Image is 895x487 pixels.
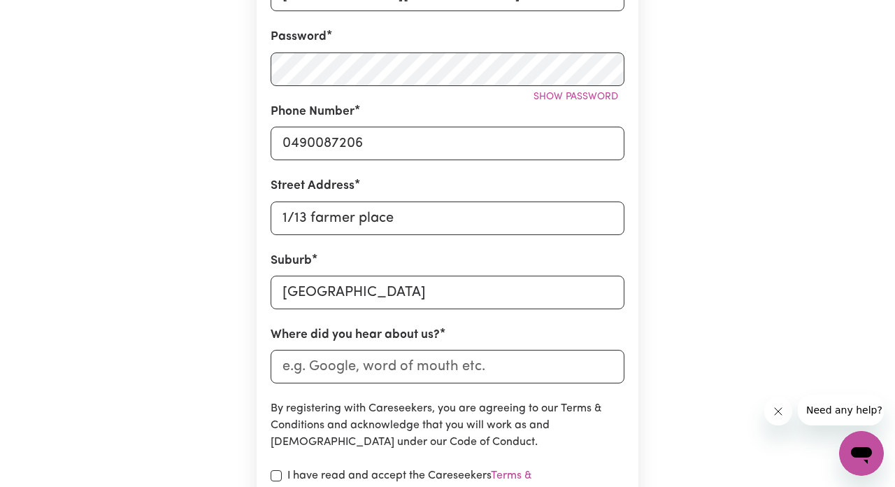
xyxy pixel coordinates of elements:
[271,400,624,451] p: By registering with Careseekers, you are agreeing to our Terms & Conditions and acknowledge that ...
[271,127,624,160] input: e.g. 0412 345 678
[271,350,624,383] input: e.g. Google, word of mouth etc.
[271,326,440,344] label: Where did you hear about us?
[271,276,624,309] input: e.g. North Bondi, New South Wales
[271,252,312,270] label: Suburb
[764,397,792,425] iframe: Close message
[798,395,884,425] iframe: Message from company
[271,177,355,195] label: Street Address
[271,28,327,46] label: Password
[534,92,618,102] span: Show password
[839,431,884,476] iframe: Button to launch messaging window
[527,86,624,108] button: Show password
[271,202,624,235] input: e.g. 221B Victoria St
[271,103,355,121] label: Phone Number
